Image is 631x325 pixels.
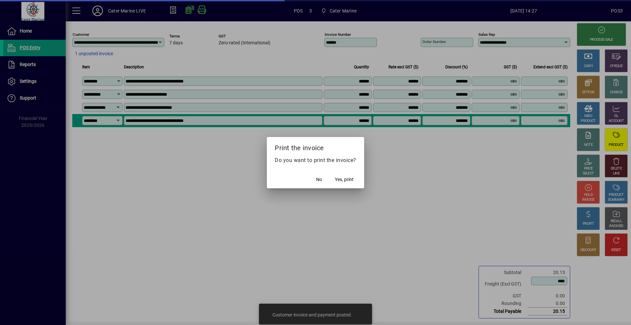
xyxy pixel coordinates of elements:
[332,174,356,186] button: Yes, print
[309,174,330,186] button: No
[267,137,364,156] h2: Print the invoice
[335,176,354,183] span: Yes, print
[275,156,356,164] p: Do you want to print the invoice?
[316,176,322,183] span: No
